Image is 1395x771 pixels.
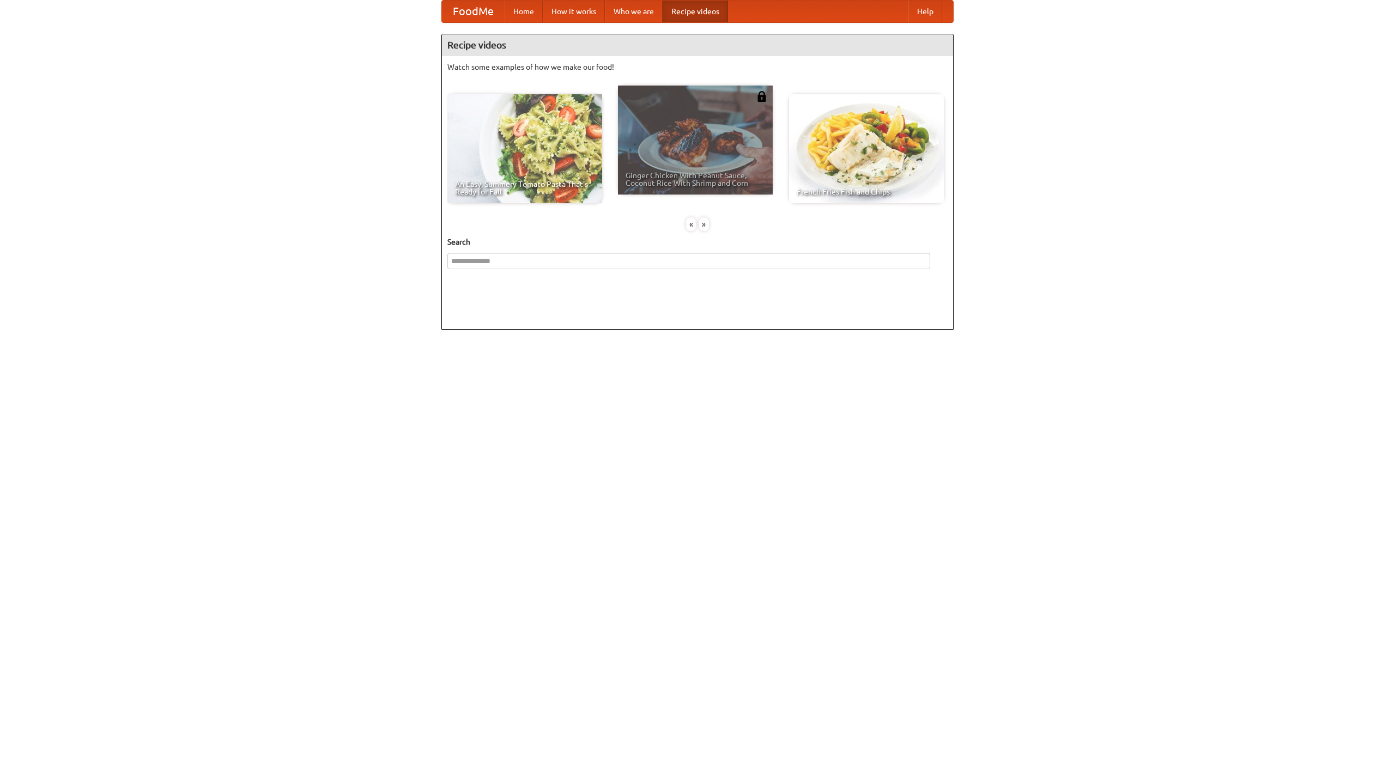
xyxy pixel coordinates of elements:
[447,62,948,72] p: Watch some examples of how we make our food!
[908,1,942,22] a: Help
[797,188,936,196] span: French Fries Fish and Chips
[455,180,595,196] span: An Easy, Summery Tomato Pasta That's Ready for Fall
[447,236,948,247] h5: Search
[756,91,767,102] img: 483408.png
[447,94,602,203] a: An Easy, Summery Tomato Pasta That's Ready for Fall
[789,94,944,203] a: French Fries Fish and Chips
[543,1,605,22] a: How it works
[442,1,505,22] a: FoodMe
[663,1,728,22] a: Recipe videos
[505,1,543,22] a: Home
[442,34,953,56] h4: Recipe videos
[686,217,696,231] div: «
[605,1,663,22] a: Who we are
[699,217,709,231] div: »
